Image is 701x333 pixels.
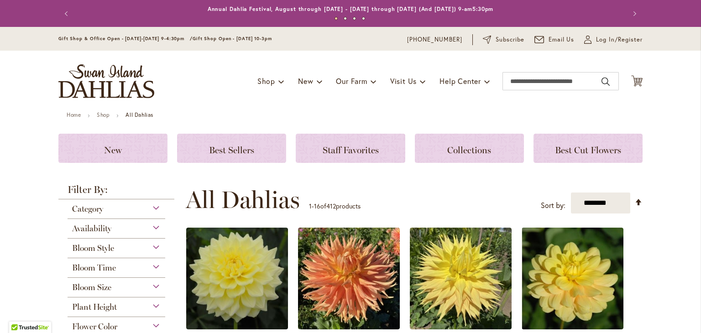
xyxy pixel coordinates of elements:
img: AC Jeri [410,228,512,329]
img: A-Peeling [186,228,288,329]
img: AHOY MATEY [522,228,623,329]
button: Previous [58,5,77,23]
button: 2 of 4 [344,17,347,20]
span: Flower Color [72,322,117,332]
span: Category [72,204,103,214]
span: Staff Favorites [323,145,379,156]
button: 3 of 4 [353,17,356,20]
span: Gift Shop & Office Open - [DATE]-[DATE] 9-4:30pm / [58,36,193,42]
span: Availability [72,224,111,234]
span: New [298,76,313,86]
button: 1 of 4 [335,17,338,20]
span: All Dahlias [186,186,300,213]
a: Best Cut Flowers [534,134,643,163]
span: Bloom Size [72,282,111,292]
a: Log In/Register [584,35,643,44]
a: Email Us [534,35,575,44]
span: Visit Us [390,76,417,86]
a: Shop [97,111,110,118]
span: 412 [326,202,336,210]
span: Subscribe [496,35,524,44]
span: Collections [447,145,491,156]
a: AC BEN [298,323,400,331]
a: Staff Favorites [296,134,405,163]
strong: All Dahlias [126,111,153,118]
span: Help Center [439,76,481,86]
button: Next [624,5,643,23]
a: [PHONE_NUMBER] [407,35,462,44]
a: New [58,134,167,163]
span: New [104,145,122,156]
span: Gift Shop Open - [DATE] 10-3pm [193,36,272,42]
span: Bloom Time [72,263,116,273]
strong: Filter By: [58,185,174,199]
span: 1 [309,202,312,210]
span: Email Us [549,35,575,44]
span: Bloom Style [72,243,114,253]
a: store logo [58,64,154,98]
span: Our Farm [336,76,367,86]
a: Annual Dahlia Festival, August through [DATE] - [DATE] through [DATE] (And [DATE]) 9-am5:30pm [208,5,494,12]
span: Plant Height [72,302,117,312]
a: Best Sellers [177,134,286,163]
img: AC BEN [298,228,400,329]
a: AHOY MATEY [522,323,623,331]
button: 4 of 4 [362,17,365,20]
a: Collections [415,134,524,163]
a: Home [67,111,81,118]
span: 16 [314,202,320,210]
span: Log In/Register [596,35,643,44]
span: Best Cut Flowers [555,145,621,156]
p: - of products [309,199,361,213]
a: A-Peeling [186,323,288,331]
span: Shop [257,76,275,86]
span: Best Sellers [209,145,254,156]
label: Sort by: [541,197,565,214]
a: Subscribe [483,35,524,44]
a: AC Jeri [410,323,512,331]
